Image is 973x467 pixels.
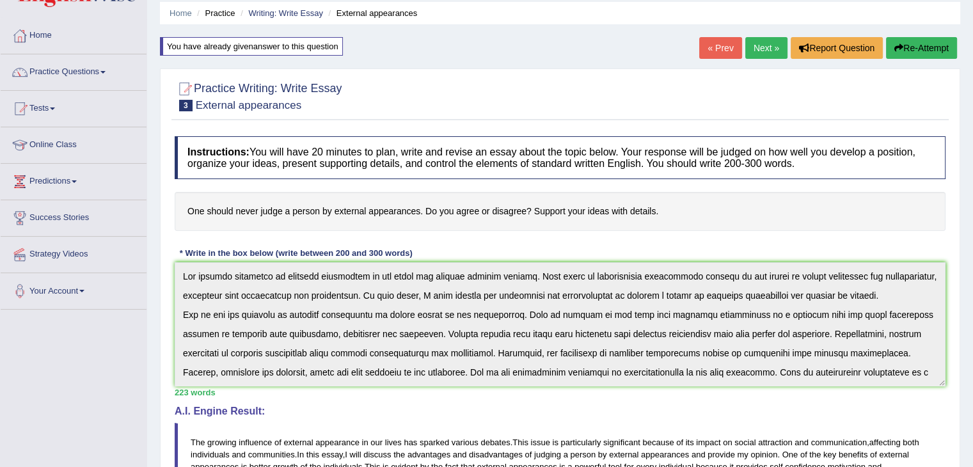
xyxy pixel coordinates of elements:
div: * Write in the box below (write between 200 and 300 words) [175,247,417,259]
span: person [570,450,596,459]
span: advantages [407,450,450,459]
span: and [232,450,246,459]
a: Predictions [1,164,146,196]
span: One [782,450,798,459]
span: has [404,438,417,447]
span: social [734,438,755,447]
span: will [349,450,361,459]
h4: A.I. Engine Result: [175,406,945,417]
span: its [686,438,694,447]
h4: One should never judge a person by external appearances. Do you agree or disagree? Support your i... [175,192,945,231]
h4: You will have 20 minutes to plan, write and revise an essay about the topic below. Your response ... [175,136,945,179]
span: disadvantages [469,450,523,459]
span: by [598,450,607,459]
span: benefits [839,450,868,459]
span: the [809,450,821,459]
span: communication [811,438,867,447]
span: external [283,438,313,447]
li: Practice [194,7,235,19]
span: impact [696,438,720,447]
span: individuals [191,450,230,459]
span: in [362,438,368,447]
span: of [870,450,877,459]
span: issue [530,438,550,447]
div: 223 words [175,386,945,399]
span: judging [534,450,561,459]
span: discuss [363,450,391,459]
h2: Practice Writing: Write Essay [175,79,342,111]
span: affecting [869,438,901,447]
span: external [609,450,638,459]
span: the [393,450,405,459]
a: « Prev [699,37,741,59]
span: In [297,450,304,459]
a: Success Stories [1,200,146,232]
a: Home [1,18,146,50]
span: on [723,438,732,447]
span: This [512,438,528,447]
span: key [823,450,836,459]
span: Possible typo: you repeated a whitespace (did you mean: ) [780,450,782,459]
div: You have already given answer to this question [160,37,343,56]
a: Online Class [1,127,146,159]
span: this [306,450,319,459]
span: significant [603,438,640,447]
span: because [642,438,674,447]
span: appearances [641,450,689,459]
span: both [903,438,919,447]
span: lives [385,438,402,447]
span: growing [207,438,237,447]
span: debates [480,438,510,447]
span: opinion [750,450,777,459]
span: my [737,450,748,459]
span: and [453,450,467,459]
span: of [525,450,532,459]
a: Home [170,8,192,18]
span: of [274,438,281,447]
span: The [191,438,205,447]
span: essay [322,450,343,459]
span: communities [248,450,295,459]
span: of [676,438,683,447]
span: I [345,450,347,459]
a: Your Account [1,273,146,305]
small: External appearances [196,99,301,111]
span: various [452,438,479,447]
b: Instructions: [187,146,249,157]
span: our [370,438,383,447]
span: 3 [179,100,193,111]
a: Practice Questions [1,54,146,86]
span: influence [239,438,272,447]
span: of [800,450,807,459]
span: attraction [758,438,792,447]
span: sparked [420,438,449,447]
span: and [795,438,809,447]
span: particularly [560,438,601,447]
span: is [552,438,558,447]
a: Tests [1,91,146,123]
span: provide [708,450,735,459]
li: External appearances [326,7,418,19]
a: Writing: Write Essay [248,8,323,18]
span: appearance [315,438,360,447]
a: Strategy Videos [1,237,146,269]
span: external [879,450,908,459]
span: a [564,450,568,459]
a: Next » [745,37,787,59]
button: Report Question [791,37,883,59]
button: Re-Attempt [886,37,957,59]
span: and [692,450,706,459]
